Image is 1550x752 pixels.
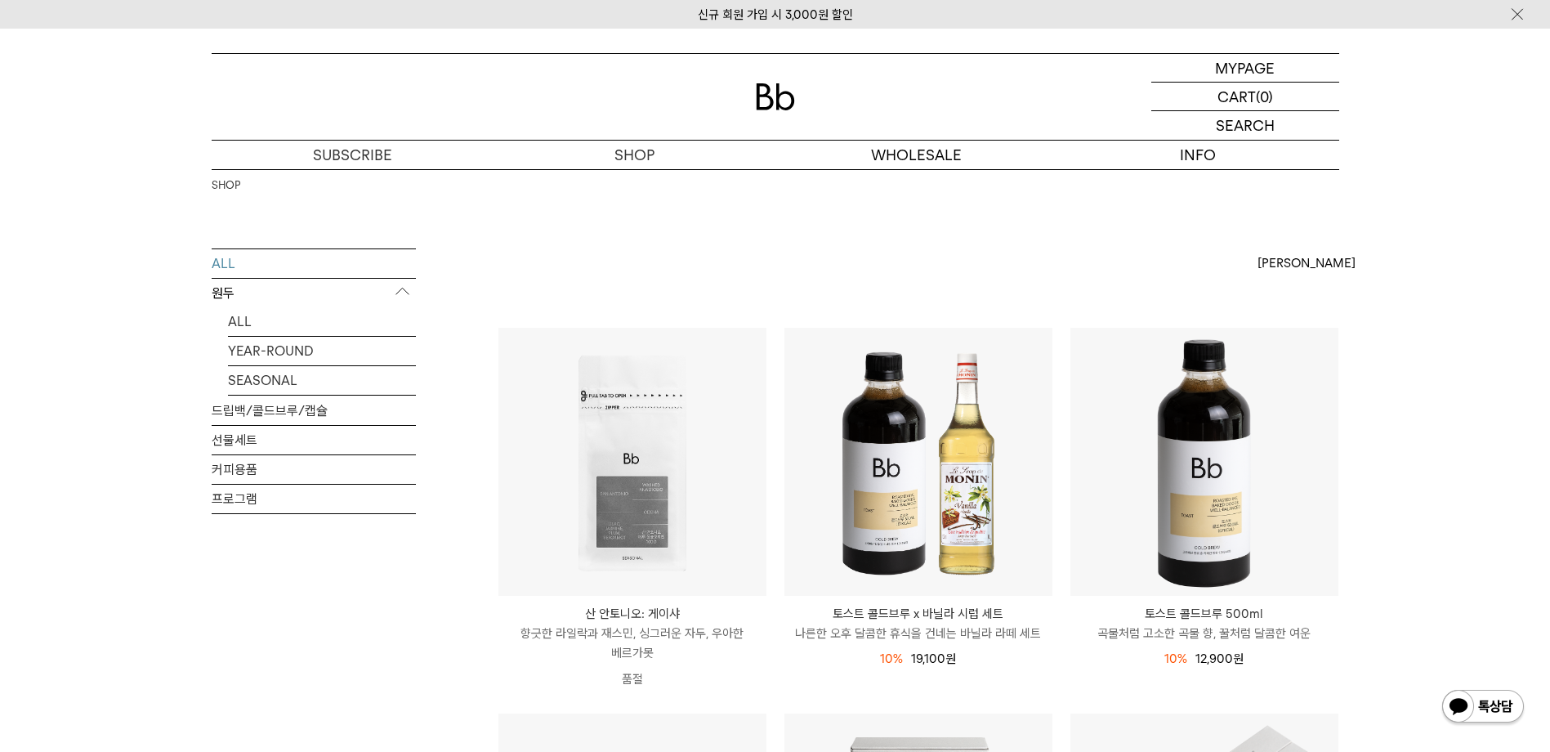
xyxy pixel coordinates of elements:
[498,663,766,696] p: 품절
[945,651,956,666] span: 원
[228,366,416,395] a: SEASONAL
[1164,649,1187,669] div: 10%
[1070,604,1338,624] p: 토스트 콜드브루 500ml
[212,485,416,513] a: 프로그램
[228,307,416,336] a: ALL
[1070,624,1338,643] p: 곡물처럼 고소한 곡물 향, 꿀처럼 달콤한 여운
[698,7,853,22] a: 신규 회원 가입 시 3,000원 할인
[1151,54,1339,83] a: MYPAGE
[1216,111,1275,140] p: SEARCH
[784,328,1052,596] img: 토스트 콜드브루 x 바닐라 시럽 세트
[756,83,795,110] img: 로고
[1151,83,1339,111] a: CART (0)
[784,624,1052,643] p: 나른한 오후 달콤한 휴식을 건네는 바닐라 라떼 세트
[775,141,1057,169] p: WHOLESALE
[212,141,494,169] a: SUBSCRIBE
[228,337,416,365] a: YEAR-ROUND
[212,455,416,484] a: 커피용품
[1217,83,1256,110] p: CART
[212,249,416,278] a: ALL
[498,624,766,663] p: 향긋한 라일락과 재스민, 싱그러운 자두, 우아한 베르가못
[212,396,416,425] a: 드립백/콜드브루/캡슐
[1257,253,1356,273] span: [PERSON_NAME]
[880,649,903,669] div: 10%
[1215,54,1275,82] p: MYPAGE
[1256,83,1273,110] p: (0)
[1070,604,1338,643] a: 토스트 콜드브루 500ml 곡물처럼 고소한 곡물 향, 꿀처럼 달콤한 여운
[1441,688,1525,727] img: 카카오톡 채널 1:1 채팅 버튼
[1057,141,1339,169] p: INFO
[494,141,775,169] a: SHOP
[1195,651,1244,666] span: 12,900
[498,604,766,663] a: 산 안토니오: 게이샤 향긋한 라일락과 재스민, 싱그러운 자두, 우아한 베르가못
[784,604,1052,643] a: 토스트 콜드브루 x 바닐라 시럽 세트 나른한 오후 달콤한 휴식을 건네는 바닐라 라떼 세트
[212,279,416,308] p: 원두
[1070,328,1338,596] img: 토스트 콜드브루 500ml
[784,604,1052,624] p: 토스트 콜드브루 x 바닐라 시럽 세트
[1233,651,1244,666] span: 원
[498,604,766,624] p: 산 안토니오: 게이샤
[212,426,416,454] a: 선물세트
[498,328,766,596] img: 산 안토니오: 게이샤
[911,651,956,666] span: 19,100
[212,177,240,194] a: SHOP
